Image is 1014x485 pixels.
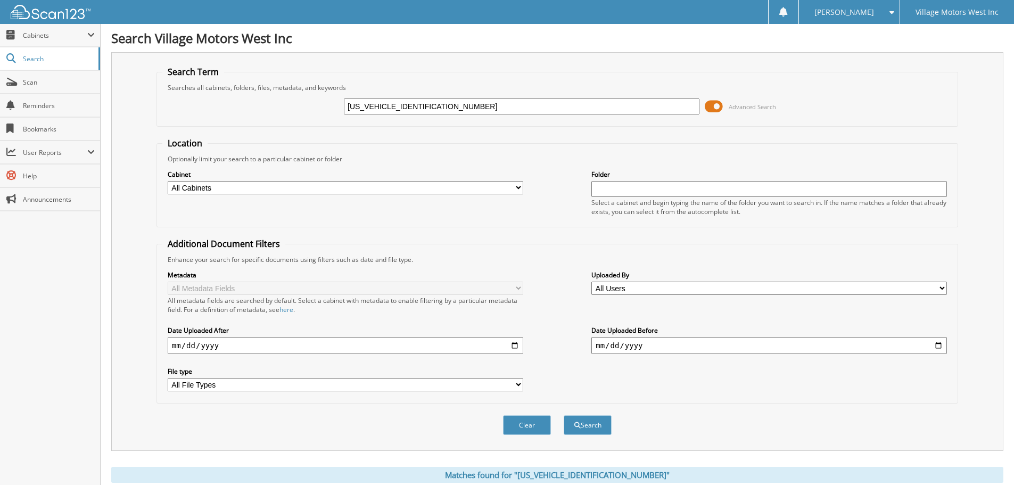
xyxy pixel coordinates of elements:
[503,415,551,435] button: Clear
[23,78,95,87] span: Scan
[591,170,947,179] label: Folder
[916,9,999,15] span: Village Motors West Inc
[168,170,523,179] label: Cabinet
[162,66,224,78] legend: Search Term
[23,101,95,110] span: Reminders
[111,29,1003,47] h1: Search Village Motors West Inc
[162,238,285,250] legend: Additional Document Filters
[162,137,208,149] legend: Location
[23,54,93,63] span: Search
[162,255,952,264] div: Enhance your search for specific documents using filters such as date and file type.
[11,5,90,19] img: scan123-logo-white.svg
[23,125,95,134] span: Bookmarks
[729,103,776,111] span: Advanced Search
[162,154,952,163] div: Optionally limit your search to a particular cabinet or folder
[591,326,947,335] label: Date Uploaded Before
[23,148,87,157] span: User Reports
[814,9,874,15] span: [PERSON_NAME]
[591,337,947,354] input: end
[168,270,523,280] label: Metadata
[591,198,947,216] div: Select a cabinet and begin typing the name of the folder you want to search in. If the name match...
[168,296,523,314] div: All metadata fields are searched by default. Select a cabinet with metadata to enable filtering b...
[23,31,87,40] span: Cabinets
[162,83,952,92] div: Searches all cabinets, folders, files, metadata, and keywords
[168,337,523,354] input: start
[23,171,95,180] span: Help
[168,326,523,335] label: Date Uploaded After
[564,415,612,435] button: Search
[279,305,293,314] a: here
[23,195,95,204] span: Announcements
[168,367,523,376] label: File type
[591,270,947,280] label: Uploaded By
[111,467,1003,483] div: Matches found for "[US_VEHICLE_IDENTIFICATION_NUMBER]"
